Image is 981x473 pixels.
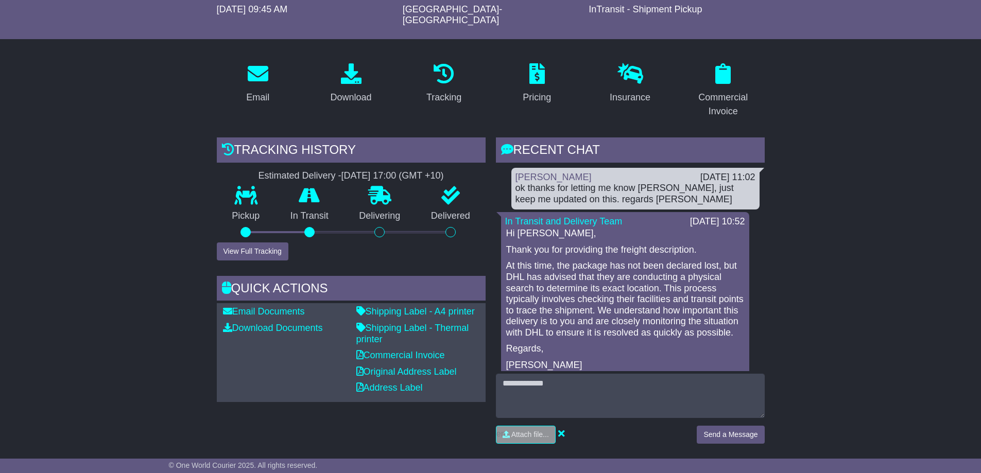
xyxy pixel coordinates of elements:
[516,60,558,108] a: Pricing
[323,60,378,108] a: Download
[700,172,755,183] div: [DATE] 11:02
[506,228,744,239] p: Hi [PERSON_NAME],
[426,91,461,104] div: Tracking
[420,60,468,108] a: Tracking
[223,323,323,333] a: Download Documents
[217,137,486,165] div: Tracking history
[416,211,486,222] p: Delivered
[356,382,423,393] a: Address Label
[239,60,276,108] a: Email
[403,4,502,26] span: [GEOGRAPHIC_DATA]-[GEOGRAPHIC_DATA]
[217,170,486,182] div: Estimated Delivery -
[275,211,344,222] p: In Transit
[217,4,288,14] span: [DATE] 09:45 AM
[496,137,765,165] div: RECENT CHAT
[344,211,416,222] p: Delivering
[356,350,445,360] a: Commercial Invoice
[341,170,444,182] div: [DATE] 17:00 (GMT +10)
[523,91,551,104] div: Pricing
[515,172,592,182] a: [PERSON_NAME]
[603,60,657,108] a: Insurance
[246,91,269,104] div: Email
[589,4,702,14] span: InTransit - Shipment Pickup
[169,461,318,469] span: © One World Courier 2025. All rights reserved.
[330,91,371,104] div: Download
[610,91,650,104] div: Insurance
[506,260,744,338] p: At this time, the package has not been declared lost, but DHL has advised that they are conductin...
[356,306,475,317] a: Shipping Label - A4 printer
[506,360,744,371] p: [PERSON_NAME]
[690,216,745,227] div: [DATE] 10:52
[356,366,457,377] a: Original Address Label
[217,211,276,222] p: Pickup
[697,426,764,444] button: Send a Message
[515,183,755,205] div: ok thanks for letting me know [PERSON_NAME], just keep me updated on this. regards [PERSON_NAME]
[223,306,305,317] a: Email Documents
[506,244,744,256] p: Thank you for providing the freight description.
[217,276,486,304] div: Quick Actions
[682,60,765,122] a: Commercial Invoice
[505,216,623,226] a: In Transit and Delivery Team
[217,242,288,260] button: View Full Tracking
[356,323,469,344] a: Shipping Label - Thermal printer
[689,91,758,118] div: Commercial Invoice
[506,343,744,355] p: Regards,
